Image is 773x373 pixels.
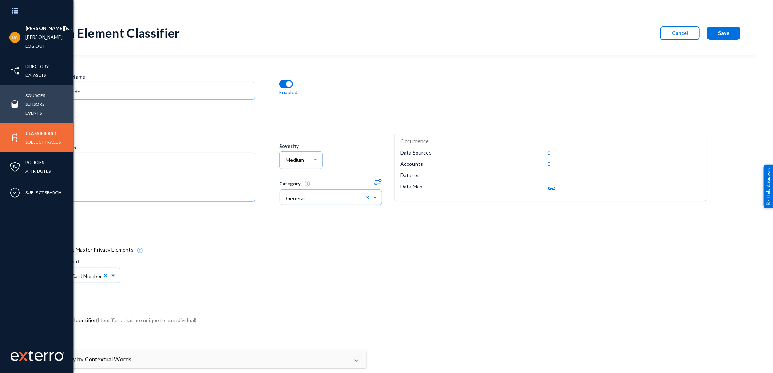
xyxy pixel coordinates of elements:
span: (Identifiers that are unique to an individual) [96,317,197,323]
span: Direct Identifier [58,315,197,326]
a: Datasets [25,71,46,79]
p: Enabled [279,88,298,96]
div: Help & Support [764,165,773,208]
img: ebf464e39fb8f819280e4682df4c4349 [9,32,20,43]
span: Cancel [672,30,688,36]
mat-icon: link [547,184,556,193]
div: Data Element Classifier [48,25,180,40]
input: Name [55,88,252,95]
img: icon-compliance.svg [9,187,20,198]
div: Classifier Name [48,73,279,81]
img: icon-sources.svg [9,99,20,110]
mat-panel-title: Qualify by Contextual Words [57,355,349,364]
img: exterro-work-mark.svg [11,350,64,361]
p: Data Sources [400,149,432,156]
mat-expansion-panel-header: Qualify by Contextual Words [48,350,366,368]
span: Category [279,181,310,186]
img: exterro-logo.svg [19,352,28,361]
img: help_support.svg [766,200,771,205]
a: Log out [25,42,45,50]
span: Clear all [104,272,110,278]
div: Description [48,144,279,152]
img: icon-inventory.svg [9,65,20,76]
a: Subject Search [25,188,62,197]
a: Events [25,109,42,117]
p: 0 [547,149,550,156]
p: Occurrence [400,137,429,145]
span: Map to Master Privacy Elements [58,244,134,255]
a: Attributes [25,167,51,175]
p: Datasets [400,171,422,179]
button: Cancel [660,26,700,40]
a: Classifiers [25,129,53,137]
p: Data Map [400,183,423,190]
li: [PERSON_NAME][EMAIL_ADDRESS][PERSON_NAME][DOMAIN_NAME] [25,24,73,33]
span: Clear all [365,194,372,200]
a: [PERSON_NAME] [25,33,63,41]
p: Accounts [400,160,423,168]
span: Medium [286,157,304,163]
div: Severity [279,143,383,150]
span: Save [718,30,729,36]
p: 0 [547,160,550,168]
button: Save [707,27,740,40]
a: Directory [25,62,49,71]
a: Policies [25,158,44,167]
a: Sources [25,91,45,100]
img: app launcher [4,3,26,19]
a: Sensors [25,100,44,108]
img: icon-policies.svg [9,161,20,172]
a: Subject Traces [25,138,61,146]
img: icon-elements.svg [9,132,20,143]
